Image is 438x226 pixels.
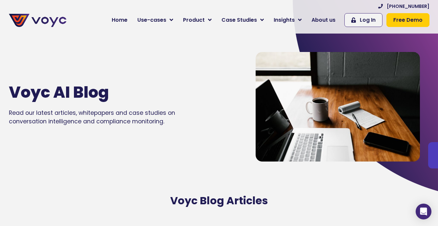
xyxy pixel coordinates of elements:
[107,13,132,27] a: Home
[387,3,429,10] span: [PHONE_NUMBER]
[9,109,197,126] p: Read our latest articles, whitepapers and case studies on conversation intelligence and complianc...
[178,13,217,27] a: Product
[378,3,429,10] a: [PHONE_NUMBER]
[132,13,178,27] a: Use-cases
[416,204,431,219] div: Open Intercom Messenger
[393,16,423,24] span: Free Demo
[307,13,340,27] a: About us
[221,16,257,24] span: Case Studies
[137,16,166,24] span: Use-cases
[32,194,406,207] h2: Voyc Blog Articles
[9,83,177,102] h1: Voyc AI Blog
[183,16,205,24] span: Product
[344,13,382,27] a: Log In
[269,13,307,27] a: Insights
[386,13,429,27] a: Free Demo
[311,16,335,24] span: About us
[360,16,376,24] span: Log In
[9,14,66,27] img: voyc-full-logo
[217,13,269,27] a: Case Studies
[274,16,295,24] span: Insights
[112,16,127,24] span: Home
